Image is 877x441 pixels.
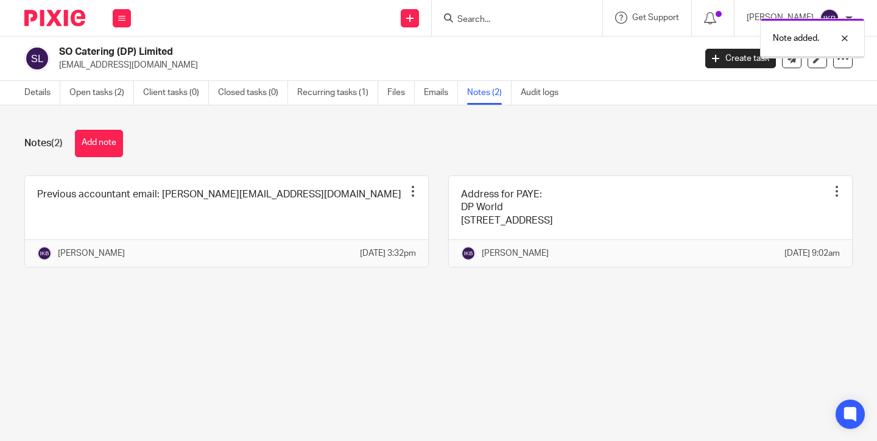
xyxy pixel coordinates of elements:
[461,246,476,261] img: svg%3E
[59,59,687,71] p: [EMAIL_ADDRESS][DOMAIN_NAME]
[59,46,562,58] h2: SO Catering (DP) Limited
[24,46,50,71] img: svg%3E
[75,130,123,157] button: Add note
[143,81,209,105] a: Client tasks (0)
[51,138,63,148] span: (2)
[521,81,568,105] a: Audit logs
[387,81,415,105] a: Files
[784,247,840,259] p: [DATE] 9:02am
[705,49,776,68] a: Create task
[37,246,52,261] img: svg%3E
[467,81,512,105] a: Notes (2)
[360,247,416,259] p: [DATE] 3:32pm
[482,247,549,259] p: [PERSON_NAME]
[69,81,134,105] a: Open tasks (2)
[424,81,458,105] a: Emails
[820,9,839,28] img: svg%3E
[297,81,378,105] a: Recurring tasks (1)
[24,81,60,105] a: Details
[773,32,819,44] p: Note added.
[24,10,85,26] img: Pixie
[24,137,63,150] h1: Notes
[58,247,125,259] p: [PERSON_NAME]
[218,81,288,105] a: Closed tasks (0)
